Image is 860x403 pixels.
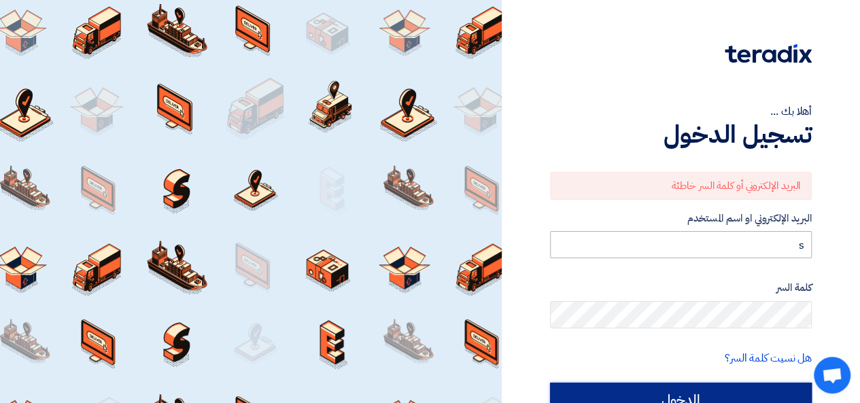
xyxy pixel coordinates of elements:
a: Open chat [814,357,850,393]
h1: تسجيل الدخول [550,120,812,150]
div: أهلا بك ... [550,103,812,120]
a: هل نسيت كلمة السر؟ [725,350,812,366]
img: Teradix logo [725,44,812,63]
label: كلمة السر [550,280,812,296]
div: البريد الإلكتروني أو كلمة السر خاطئة [550,172,812,200]
label: البريد الإلكتروني او اسم المستخدم [550,211,812,226]
input: أدخل بريد العمل الإلكتروني او اسم المستخدم الخاص بك ... [550,231,812,258]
